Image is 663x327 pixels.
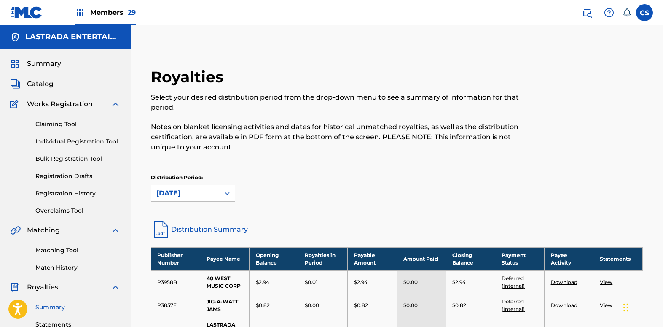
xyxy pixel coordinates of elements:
td: P3958B [151,270,200,294]
a: Download [551,279,577,285]
td: JIG-A-WATT JAMS [200,294,250,317]
img: expand [110,99,121,109]
iframe: Resource Center [639,207,663,275]
th: Publisher Number [151,247,200,270]
div: User Menu [636,4,653,21]
span: Matching [27,225,60,235]
a: Deferred (Internal) [502,298,525,312]
a: Download [551,302,577,308]
th: Statements [593,247,643,270]
img: expand [110,225,121,235]
p: $0.00 [305,302,319,309]
img: Catalog [10,79,20,89]
span: Members [90,8,136,17]
img: help [604,8,614,18]
p: $0.82 [354,302,368,309]
th: Closing Balance [446,247,495,270]
div: [DATE] [156,188,215,198]
th: Payee Name [200,247,250,270]
a: SummarySummary [10,59,61,69]
th: Opening Balance [249,247,298,270]
img: distribution-summary-pdf [151,219,171,240]
img: Works Registration [10,99,21,109]
div: Notifications [623,8,631,17]
img: expand [110,282,121,292]
th: Payee Activity [544,247,593,270]
a: Registration History [35,189,121,198]
h5: LASTRADA ENTERTAINMENT CO LTD [25,32,121,42]
a: View [600,279,612,285]
span: 29 [128,8,136,16]
td: 40 WEST MUSIC CORP [200,270,250,294]
a: Matching Tool [35,246,121,255]
p: $0.82 [452,302,466,309]
img: Summary [10,59,20,69]
img: Top Rightsholders [75,8,85,18]
p: Distribution Period: [151,174,235,181]
th: Payment Status [495,247,544,270]
p: $2.94 [452,278,466,286]
th: Amount Paid [397,247,446,270]
p: $0.82 [256,302,270,309]
th: Royalties in Period [298,247,348,270]
a: Public Search [579,4,596,21]
a: Summary [35,303,121,312]
p: Notes on blanket licensing activities and dates for historical unmatched royalties, as well as th... [151,122,530,152]
a: Bulk Registration Tool [35,154,121,163]
div: Drag [623,295,628,320]
img: MLC Logo [10,6,43,19]
img: Matching [10,225,21,235]
iframe: Chat Widget [621,286,663,327]
p: $2.94 [256,278,269,286]
a: Overclaims Tool [35,206,121,215]
p: $2.94 [354,278,368,286]
span: Royalties [27,282,58,292]
td: P3857E [151,294,200,317]
img: Royalties [10,282,20,292]
a: Individual Registration Tool [35,137,121,146]
a: CatalogCatalog [10,79,54,89]
a: Claiming Tool [35,120,121,129]
span: Catalog [27,79,54,89]
p: $0.00 [403,278,418,286]
a: Match History [35,263,121,272]
div: Help [601,4,617,21]
h2: Royalties [151,68,228,86]
a: Registration Drafts [35,172,121,181]
a: View [600,302,612,308]
th: Payable Amount [348,247,397,270]
span: Works Registration [27,99,93,109]
a: Distribution Summary [151,219,643,240]
span: Summary [27,59,61,69]
img: Accounts [10,32,20,42]
p: Select your desired distribution period from the drop-down menu to see a summary of information f... [151,92,530,113]
p: $0.00 [403,302,418,309]
a: Deferred (Internal) [502,275,525,289]
img: search [582,8,592,18]
p: $0.01 [305,278,317,286]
